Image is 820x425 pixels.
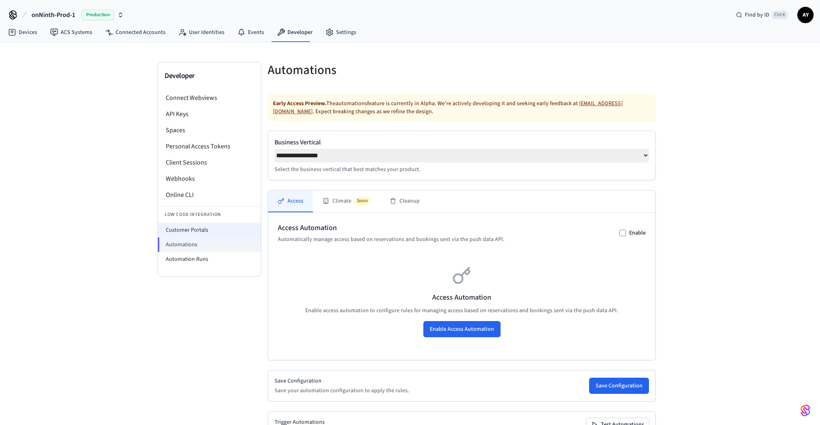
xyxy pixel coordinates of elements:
span: Find by ID [745,11,769,19]
a: Events [231,25,271,40]
a: Developer [271,25,319,40]
p: Select the business vertical that best matches your product. [275,165,649,173]
li: Client Sessions [158,154,261,171]
span: onNinth-Prod-1 [32,10,75,20]
li: API Keys [158,106,261,122]
li: Connect Webviews [158,90,261,106]
a: [EMAIL_ADDRESS][DOMAIN_NAME] [273,99,623,116]
button: ClimateSoon [313,190,380,212]
label: Business Vertical [275,137,649,147]
li: Personal Access Tokens [158,138,261,154]
h5: Automations [268,62,457,78]
a: Connected Accounts [99,25,172,40]
span: Ctrl K [772,11,788,19]
a: User Identities [172,25,231,40]
p: Automatically manage access based on reservations and bookings sent via the push data API. [278,235,505,243]
li: Automations [158,237,261,252]
li: Spaces [158,122,261,138]
li: Online CLI [158,187,261,203]
span: Soon [355,197,370,205]
li: Low Code Integration [158,206,261,223]
li: Webhooks [158,171,261,187]
li: Customer Portals [158,223,261,237]
a: ACS Systems [44,25,99,40]
span: Production [82,10,114,20]
label: Enable [629,229,646,237]
h2: Save Configuration [275,377,409,385]
button: Cleanup [380,190,429,212]
a: Settings [319,25,363,40]
p: Enable access automation to configure rules for managing access based on reservations and booking... [278,307,646,315]
button: Access [268,190,313,212]
button: Save Configuration [589,378,649,394]
button: AY [797,7,814,23]
div: Find by IDCtrl K [729,8,794,22]
h3: Access Automation [278,292,646,303]
p: Save your automation configuration to apply the rules. [275,387,409,395]
strong: Early Access Preview. [273,99,326,108]
h3: Developer [165,70,254,82]
div: The automations feature is currently in Alpha. We're actively developing it and seeking early fee... [268,94,656,121]
span: AY [798,8,813,22]
img: SeamLogoGradient.69752ec5.svg [801,404,810,417]
button: Enable Access Automation [423,321,501,337]
li: Automation Runs [158,252,261,266]
h2: Access Automation [278,222,505,234]
a: Devices [2,25,44,40]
